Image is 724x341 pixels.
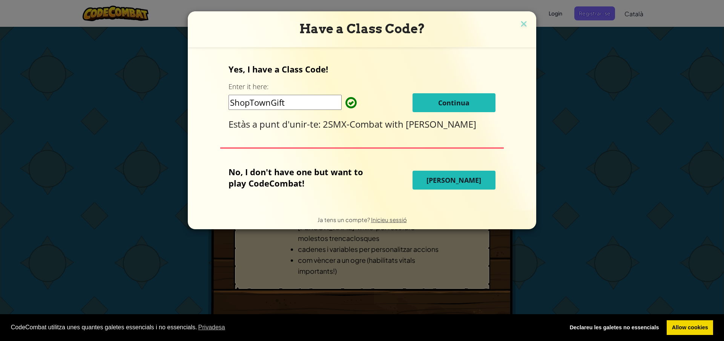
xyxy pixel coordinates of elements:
span: 2SMX-Combat [323,118,385,130]
button: [PERSON_NAME] [413,171,495,190]
button: Continua [413,93,495,112]
p: Yes, I have a Class Code! [229,63,495,75]
a: deny cookies [564,320,664,335]
span: Ja tens un compte? [318,216,371,223]
label: Enter it here: [229,82,268,91]
a: allow cookies [667,320,713,335]
span: Have a Class Code? [299,21,425,36]
a: Inicieu sessió [371,216,407,223]
img: close icon [519,19,529,30]
span: [PERSON_NAME] [406,118,476,130]
span: [PERSON_NAME] [426,176,481,185]
a: learn more about cookies [197,322,226,333]
span: CodeCombat utilitza unes quantes galetes essencials i no essencials. [11,322,558,333]
span: Continua [438,98,469,107]
span: Estàs a punt d'unir-te: [229,118,323,130]
span: with [385,118,406,130]
p: No, I don't have one but want to play CodeCombat! [229,166,374,189]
